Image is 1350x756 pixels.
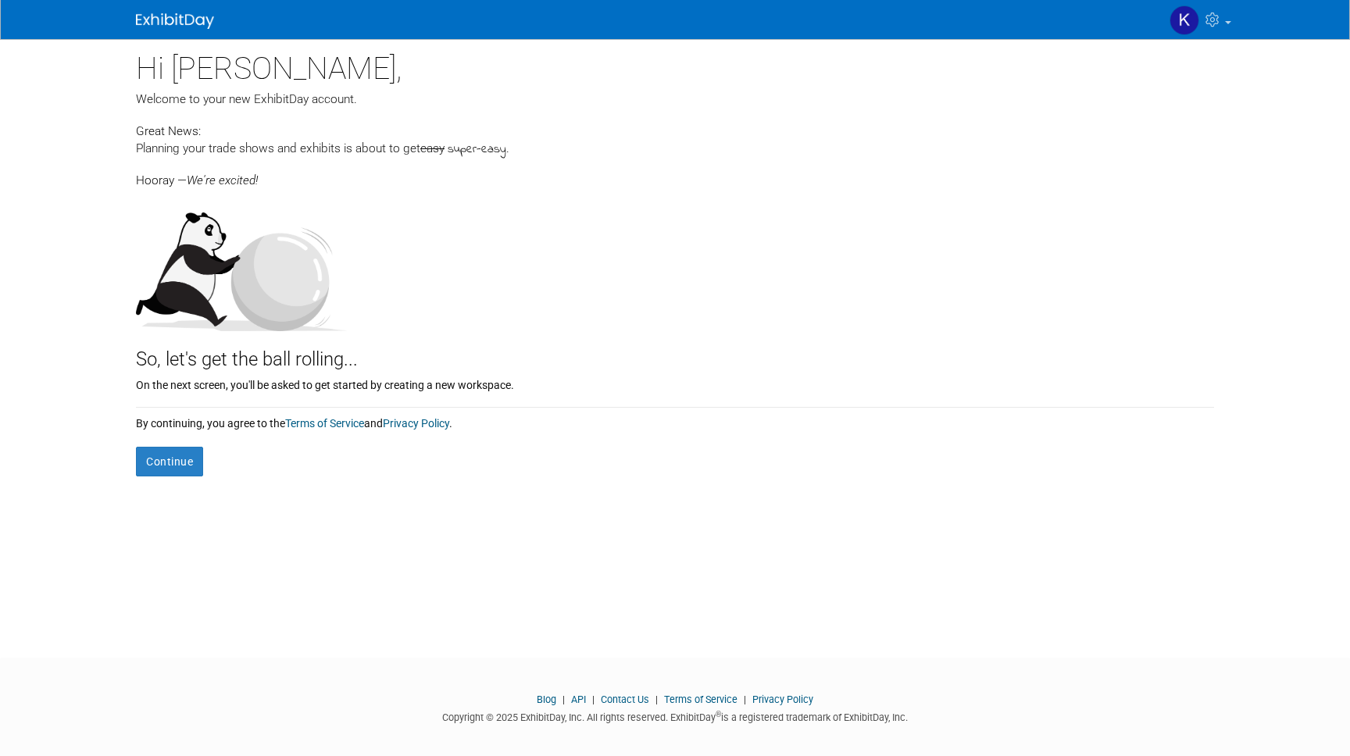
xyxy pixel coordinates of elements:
[652,694,662,705] span: |
[601,694,649,705] a: Contact Us
[420,141,445,155] span: easy
[571,694,586,705] a: API
[136,91,1214,108] div: Welcome to your new ExhibitDay account.
[136,408,1214,431] div: By continuing, you agree to the and .
[1170,5,1199,35] img: Kasper Olav
[752,694,813,705] a: Privacy Policy
[136,39,1214,91] div: Hi [PERSON_NAME],
[136,159,1214,189] div: Hooray —
[136,140,1214,159] div: Planning your trade shows and exhibits is about to get .
[136,373,1214,393] div: On the next screen, you'll be asked to get started by creating a new workspace.
[383,417,449,430] a: Privacy Policy
[136,331,1214,373] div: So, let's get the ball rolling...
[448,141,506,159] span: super-easy
[136,13,214,29] img: ExhibitDay
[187,173,258,187] span: We're excited!
[136,197,347,331] img: Let's get the ball rolling
[559,694,569,705] span: |
[588,694,598,705] span: |
[136,447,203,476] button: Continue
[285,417,364,430] a: Terms of Service
[664,694,737,705] a: Terms of Service
[716,710,721,719] sup: ®
[136,122,1214,140] div: Great News:
[537,694,556,705] a: Blog
[740,694,750,705] span: |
